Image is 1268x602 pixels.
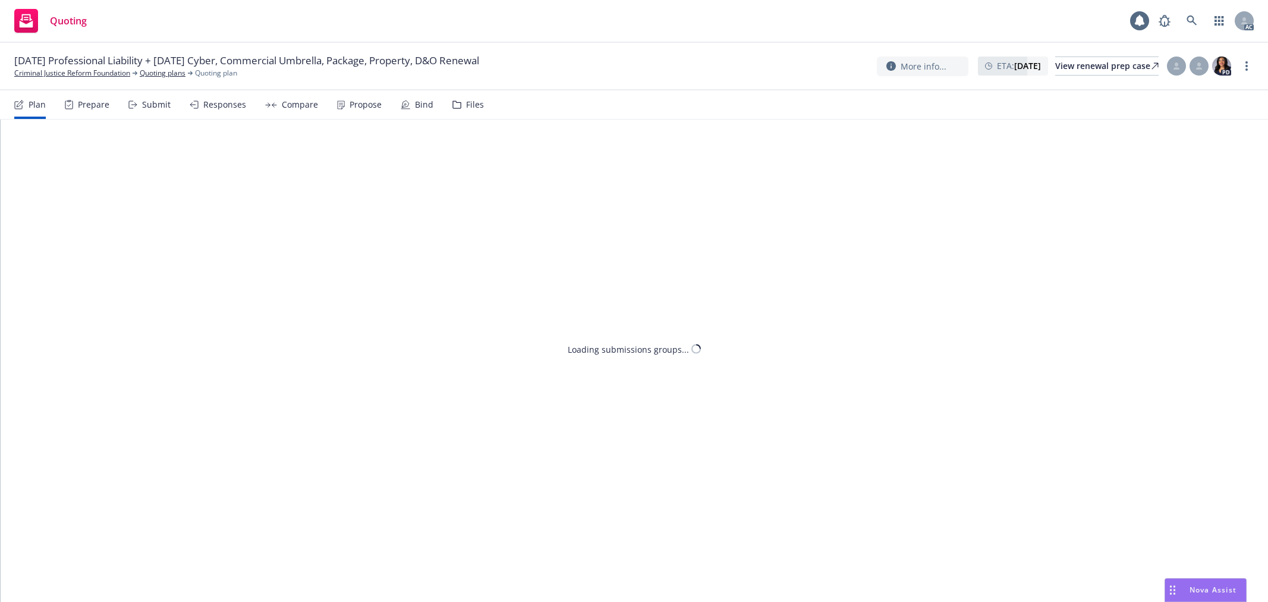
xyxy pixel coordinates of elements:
span: More info... [901,60,946,73]
span: Quoting [50,16,87,26]
div: Submit [142,100,171,109]
div: Propose [350,100,382,109]
div: Plan [29,100,46,109]
div: View renewal prep case [1055,57,1159,75]
a: Report a Bug [1153,9,1176,33]
button: Nova Assist [1165,578,1247,602]
img: photo [1212,57,1231,76]
a: Quoting plans [140,68,185,79]
a: Switch app [1207,9,1231,33]
span: ETA : [997,59,1041,72]
div: Prepare [78,100,109,109]
div: Drag to move [1165,579,1180,601]
div: Bind [415,100,433,109]
strong: [DATE] [1014,60,1041,71]
a: more [1239,59,1254,73]
div: Files [466,100,484,109]
span: Nova Assist [1190,585,1236,595]
div: Responses [203,100,246,109]
button: More info... [877,57,968,76]
span: [DATE] Professional Liability + [DATE] Cyber, Commercial Umbrella, Package, Property, D&O Renewal [14,54,479,68]
a: View renewal prep case [1055,57,1159,76]
div: Loading submissions groups... [568,343,689,355]
span: Quoting plan [195,68,237,79]
a: Search [1180,9,1204,33]
div: Compare [282,100,318,109]
a: Quoting [10,4,92,37]
a: Criminal Justice Reform Foundation [14,68,130,79]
